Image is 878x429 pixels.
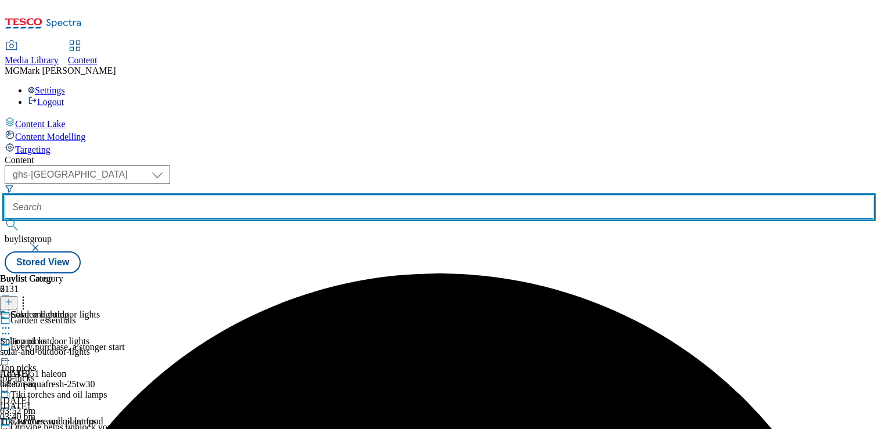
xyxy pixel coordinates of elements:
input: Search [5,196,873,219]
div: Content [5,155,873,165]
span: Content Modelling [15,132,85,142]
a: Content [68,41,98,66]
a: Content Modelling [5,129,873,142]
a: Media Library [5,41,59,66]
span: buylistgroup [5,234,52,244]
a: Content Lake [5,117,873,129]
span: Targeting [15,145,51,154]
div: Tiki torches and oil lamps [10,390,107,400]
span: Media Library [5,55,59,65]
a: Settings [28,85,65,95]
div: Solar and outdoor lights [10,309,100,320]
svg: Search Filters [5,184,14,193]
span: Content [68,55,98,65]
a: Logout [28,97,64,107]
a: Targeting [5,142,873,155]
button: Stored View [5,251,81,273]
span: MG [5,66,20,75]
span: Content Lake [15,119,66,129]
span: Mark [PERSON_NAME] [20,66,116,75]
